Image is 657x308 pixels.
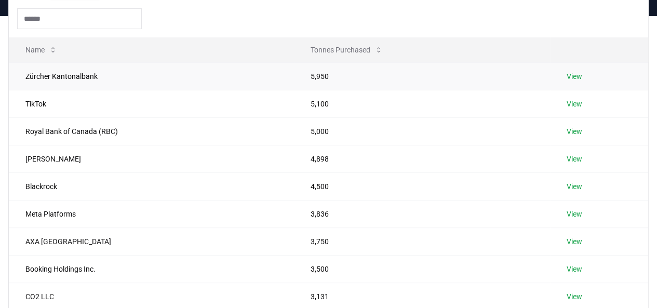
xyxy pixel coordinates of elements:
[294,117,550,145] td: 5,000
[9,200,294,227] td: Meta Platforms
[302,39,391,60] button: Tonnes Purchased
[9,117,294,145] td: Royal Bank of Canada (RBC)
[294,227,550,255] td: 3,750
[567,264,582,274] a: View
[567,99,582,109] a: View
[567,71,582,82] a: View
[567,236,582,247] a: View
[9,145,294,172] td: [PERSON_NAME]
[294,255,550,283] td: 3,500
[294,200,550,227] td: 3,836
[567,181,582,192] a: View
[9,172,294,200] td: Blackrock
[9,227,294,255] td: AXA [GEOGRAPHIC_DATA]
[294,90,550,117] td: 5,100
[567,154,582,164] a: View
[17,39,65,60] button: Name
[9,62,294,90] td: Zürcher Kantonalbank
[567,126,582,137] a: View
[9,255,294,283] td: Booking Holdings Inc.
[567,291,582,302] a: View
[9,90,294,117] td: TikTok
[567,209,582,219] a: View
[294,172,550,200] td: 4,500
[294,62,550,90] td: 5,950
[294,145,550,172] td: 4,898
